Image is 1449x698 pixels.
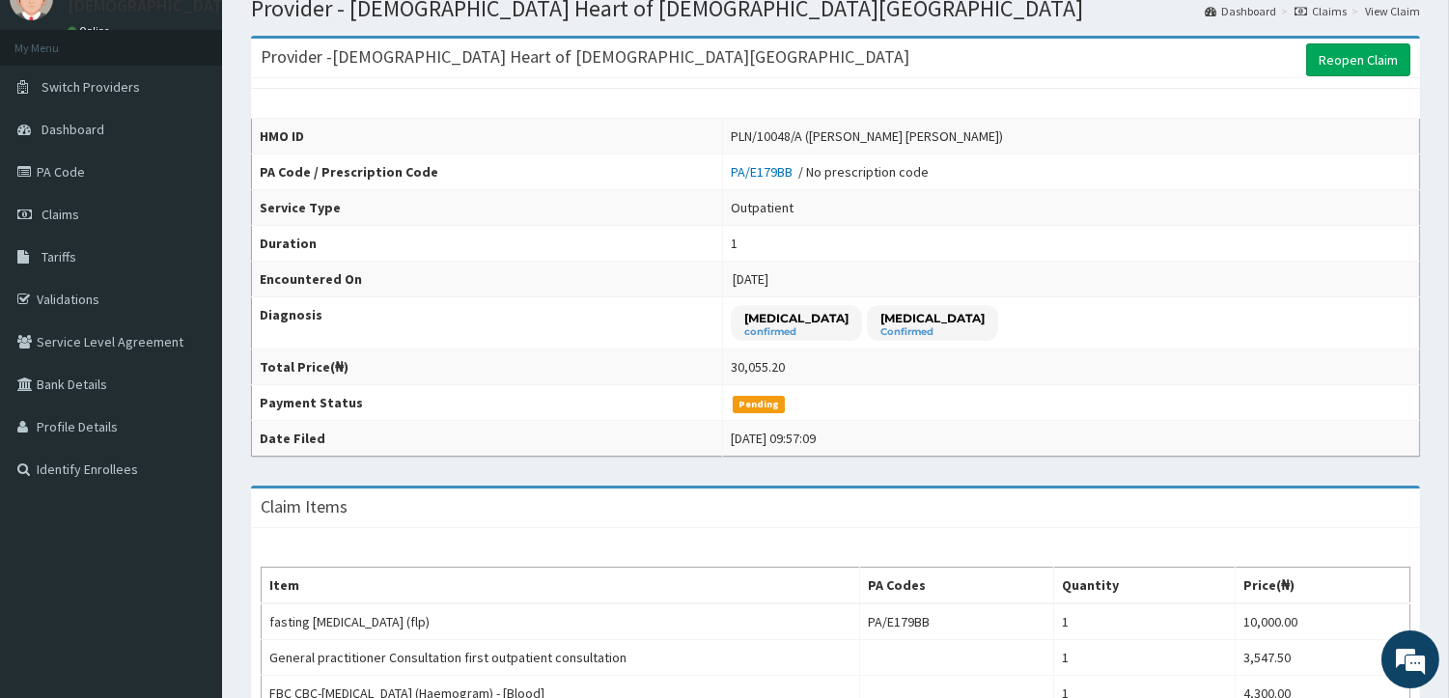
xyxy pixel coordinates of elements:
th: Service Type [252,190,723,226]
td: 10,000.00 [1236,603,1410,640]
th: HMO ID [252,119,723,154]
p: [MEDICAL_DATA] [744,310,849,326]
th: Item [262,568,860,604]
h3: Provider - [DEMOGRAPHIC_DATA] Heart of [DEMOGRAPHIC_DATA][GEOGRAPHIC_DATA] [261,48,909,66]
div: 30,055.20 [731,357,785,377]
span: Tariffs [42,248,76,265]
h3: Claim Items [261,498,348,516]
a: Claims [1295,3,1347,19]
div: Outpatient [731,198,794,217]
td: 3,547.50 [1236,640,1410,676]
a: PA/E179BB [731,163,798,181]
span: Dashboard [42,121,104,138]
td: PA/E179BB [859,603,1053,640]
div: PLN/10048/A ([PERSON_NAME] [PERSON_NAME]) [731,126,1003,146]
th: PA Codes [859,568,1053,604]
a: Dashboard [1205,3,1276,19]
a: Reopen Claim [1306,43,1410,76]
small: Confirmed [880,327,985,337]
td: fasting [MEDICAL_DATA] (flp) [262,603,860,640]
th: Quantity [1053,568,1235,604]
th: Duration [252,226,723,262]
p: [MEDICAL_DATA] [880,310,985,326]
td: General practitioner Consultation first outpatient consultation [262,640,860,676]
th: Total Price(₦) [252,349,723,385]
div: 1 [731,234,738,253]
th: PA Code / Prescription Code [252,154,723,190]
th: Payment Status [252,385,723,421]
th: Diagnosis [252,297,723,349]
th: Price(₦) [1236,568,1410,604]
div: [DATE] 09:57:09 [731,429,816,448]
small: confirmed [744,327,849,337]
span: Pending [733,396,786,413]
span: Switch Providers [42,78,140,96]
a: Online [68,24,114,38]
th: Encountered On [252,262,723,297]
td: 1 [1053,640,1235,676]
th: Date Filed [252,421,723,457]
div: / No prescription code [731,162,929,181]
td: 1 [1053,603,1235,640]
span: [DATE] [733,270,768,288]
a: View Claim [1365,3,1420,19]
span: Claims [42,206,79,223]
